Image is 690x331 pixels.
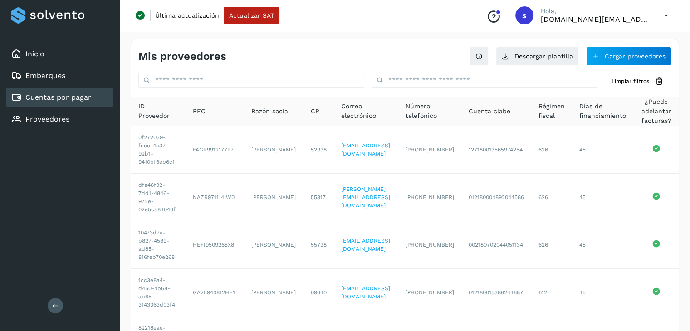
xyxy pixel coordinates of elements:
[229,12,274,19] span: Actualizar SAT
[303,126,334,174] td: 52938
[341,238,390,252] a: [EMAIL_ADDRESS][DOMAIN_NAME]
[572,174,634,221] td: 45
[25,49,44,58] a: Inicio
[572,269,634,316] td: 45
[612,77,649,85] span: Limpiar filtros
[531,269,572,316] td: 612
[586,47,671,66] button: Cargar proveedores
[541,7,650,15] p: Hola,
[25,71,65,80] a: Embarques
[6,109,113,129] div: Proveedores
[406,146,454,153] span: [PHONE_NUMBER]
[341,102,391,121] span: Correo electrónico
[461,221,531,269] td: 002180702044051134
[579,102,626,121] span: Días de financiamiento
[406,194,454,200] span: [PHONE_NUMBER]
[186,269,244,316] td: GAVL940812HE1
[406,289,454,296] span: [PHONE_NUMBER]
[406,242,454,248] span: [PHONE_NUMBER]
[461,269,531,316] td: 012180015386244687
[251,107,290,116] span: Razón social
[496,47,579,66] button: Descargar plantilla
[186,221,244,269] td: HEFI9509265X8
[461,174,531,221] td: 012180004892044586
[341,285,390,300] a: [EMAIL_ADDRESS][DOMAIN_NAME]
[138,102,178,121] span: ID Proveedor
[303,269,334,316] td: 09640
[604,73,671,90] button: Limpiar filtros
[224,7,279,24] button: Actualizar SAT
[131,126,186,174] td: 0f272039-fecc-4a37-92b1-9410bf8eb6c1
[341,186,390,209] a: [PERSON_NAME][EMAIL_ADDRESS][DOMAIN_NAME]
[531,221,572,269] td: 626
[131,174,186,221] td: dfa48f92-7dd1-4846-972e-02e5c584046f
[244,269,303,316] td: [PERSON_NAME]
[641,97,671,126] span: ¿Puede adelantar facturas?
[406,102,454,121] span: Número telefónico
[244,221,303,269] td: [PERSON_NAME]
[6,44,113,64] div: Inicio
[469,107,510,116] span: Cuenta clabe
[138,50,226,63] h4: Mis proveedores
[572,126,634,174] td: 45
[303,174,334,221] td: 55317
[531,126,572,174] td: 626
[131,269,186,316] td: 1cc3e8a4-d450-4b68-ab65-3143363d03f4
[303,221,334,269] td: 55738
[541,15,650,24] p: solvento.sl@segmail.co
[341,142,390,157] a: [EMAIL_ADDRESS][DOMAIN_NAME]
[6,88,113,107] div: Cuentas por pagar
[531,174,572,221] td: 626
[193,107,206,116] span: RFC
[25,93,91,102] a: Cuentas por pagar
[186,174,244,221] td: NAZR971114IW0
[461,126,531,174] td: 127180013565974254
[244,174,303,221] td: [PERSON_NAME]
[131,221,186,269] td: 10473d7a-b827-4589-ad85-816feb70e268
[155,11,219,19] p: Última actualización
[25,115,69,123] a: Proveedores
[244,126,303,174] td: [PERSON_NAME]
[572,221,634,269] td: 45
[6,66,113,86] div: Embarques
[311,107,319,116] span: CP
[186,126,244,174] td: FAGR9912177P7
[538,102,565,121] span: Régimen fiscal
